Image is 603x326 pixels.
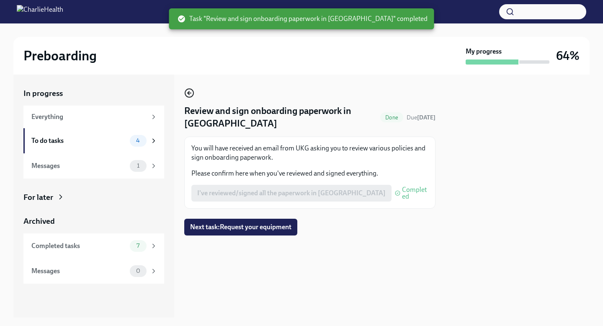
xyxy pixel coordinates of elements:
span: 7 [131,243,144,249]
a: For later [23,192,164,203]
a: Messages0 [23,259,164,284]
span: Task "Review and sign onboarding paperwork in [GEOGRAPHIC_DATA]" completed [178,14,428,23]
span: 0 [131,268,145,274]
a: To do tasks4 [23,128,164,153]
h3: 64% [556,48,580,63]
div: To do tasks [31,136,126,145]
div: Everything [31,112,147,122]
strong: [DATE] [417,114,435,121]
strong: My progress [466,47,502,56]
span: Done [380,114,403,121]
div: Messages [31,161,126,171]
a: Everything [23,106,164,128]
p: Please confirm here when you've reviewed and signed everything. [191,169,428,178]
h4: Review and sign onboarding paperwork in [GEOGRAPHIC_DATA] [184,105,377,130]
span: August 25th, 2025 08:00 [407,114,435,122]
a: In progress [23,88,164,99]
h2: Preboarding [23,47,97,64]
span: Next task : Request your equipment [190,223,291,231]
a: Completed tasks7 [23,233,164,259]
div: For later [23,192,53,203]
p: You will have received an email from UKG asking you to review various policies and sign onboardin... [191,144,428,162]
span: 1 [132,163,144,169]
button: Next task:Request your equipment [184,219,297,235]
img: CharlieHealth [17,5,63,18]
a: Messages1 [23,153,164,179]
span: Completed [402,186,428,200]
a: Archived [23,216,164,227]
div: Completed tasks [31,241,126,251]
div: Messages [31,266,126,276]
span: Due [407,114,435,121]
span: 4 [131,137,145,144]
